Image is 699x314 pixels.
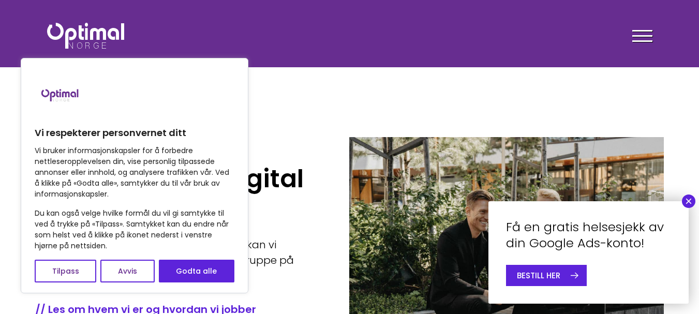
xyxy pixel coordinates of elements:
p: Du kan også velge hvilke formål du vil gi samtykke til ved å trykke på «Tilpass». Samtykket kan d... [35,208,234,251]
h4: Få en gratis helsesjekk av din Google Ads-konto! [506,219,671,251]
img: Brand logo [35,69,86,121]
p: Vi bruker informasjonskapsler for å forbedre nettleseropplevelsen din, vise personlig tilpassede ... [35,145,234,200]
img: Optimal Norge [47,23,124,49]
div: Vi respekterer personvernet ditt [21,58,248,293]
button: Tilpass [35,260,96,282]
button: Avvis [100,260,154,282]
button: Godta alle [159,260,234,282]
a: BESTILL HER [506,265,587,286]
p: Vi respekterer personvernet ditt [35,127,234,139]
button: Close [682,195,695,208]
